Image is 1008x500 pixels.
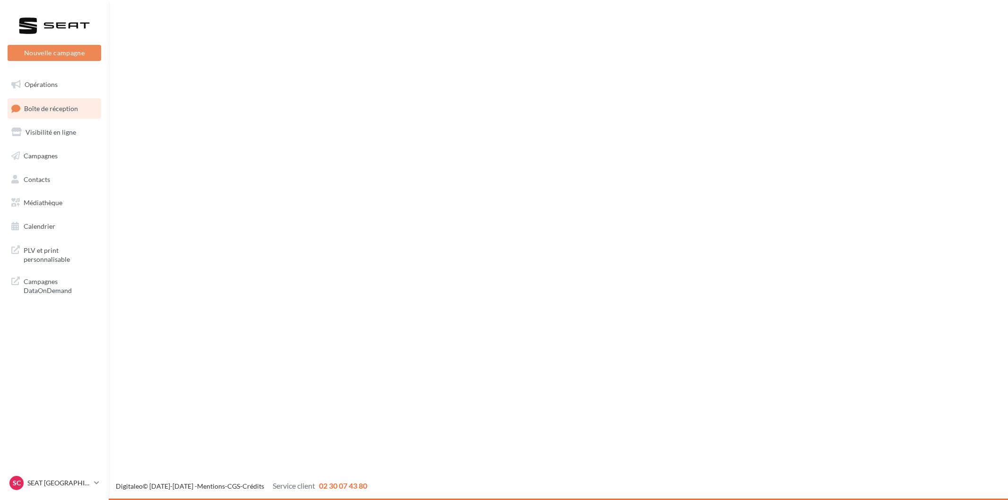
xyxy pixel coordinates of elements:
[24,275,97,295] span: Campagnes DataOnDemand
[24,222,55,230] span: Calendrier
[25,80,58,88] span: Opérations
[27,478,90,488] p: SEAT [GEOGRAPHIC_DATA]
[242,482,264,490] a: Crédits
[6,170,103,190] a: Contacts
[6,271,103,299] a: Campagnes DataOnDemand
[24,244,97,264] span: PLV et print personnalisable
[6,216,103,236] a: Calendrier
[24,175,50,183] span: Contacts
[273,481,315,490] span: Service client
[6,122,103,142] a: Visibilité en ligne
[6,75,103,95] a: Opérations
[227,482,240,490] a: CGS
[24,198,62,207] span: Médiathèque
[26,128,76,136] span: Visibilité en ligne
[8,474,101,492] a: SC SEAT [GEOGRAPHIC_DATA]
[116,482,143,490] a: Digitaleo
[13,478,21,488] span: SC
[6,193,103,213] a: Médiathèque
[197,482,225,490] a: Mentions
[6,146,103,166] a: Campagnes
[6,98,103,119] a: Boîte de réception
[24,152,58,160] span: Campagnes
[116,482,367,490] span: © [DATE]-[DATE] - - -
[8,45,101,61] button: Nouvelle campagne
[6,240,103,268] a: PLV et print personnalisable
[319,481,367,490] span: 02 30 07 43 80
[24,104,78,112] span: Boîte de réception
